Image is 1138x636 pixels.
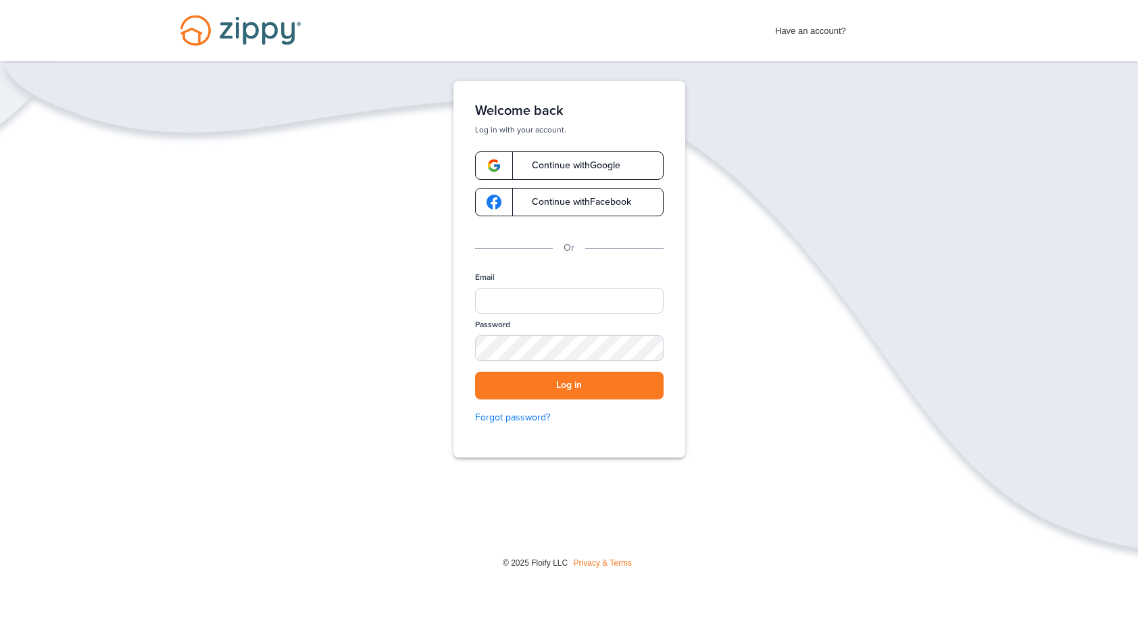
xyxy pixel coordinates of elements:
span: Have an account? [775,17,846,39]
p: Log in with your account. [475,124,664,135]
img: google-logo [487,195,501,210]
input: Password [475,335,664,361]
label: Email [475,272,495,283]
a: google-logoContinue withGoogle [475,151,664,180]
p: Or [564,241,574,255]
button: Log in [475,372,664,399]
label: Password [475,319,510,331]
a: Privacy & Terms [574,558,632,568]
h1: Welcome back [475,103,664,119]
span: Continue with Facebook [518,197,631,207]
img: google-logo [487,158,501,173]
span: Continue with Google [518,161,620,170]
a: Forgot password? [475,410,664,425]
span: © 2025 Floify LLC [503,558,568,568]
a: google-logoContinue withFacebook [475,188,664,216]
input: Email [475,288,664,314]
